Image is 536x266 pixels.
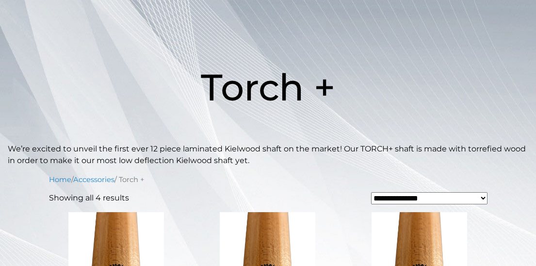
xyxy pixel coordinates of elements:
nav: Breadcrumb [49,174,487,185]
select: Shop order [371,192,487,204]
p: We’re excited to unveil the first ever 12 piece laminated Kielwood shaft on the market! Our TORCH... [8,143,528,166]
a: Accessories [73,175,114,184]
span: Torch + [201,65,335,110]
p: Showing all 4 results [49,192,129,204]
a: Home [49,175,71,184]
